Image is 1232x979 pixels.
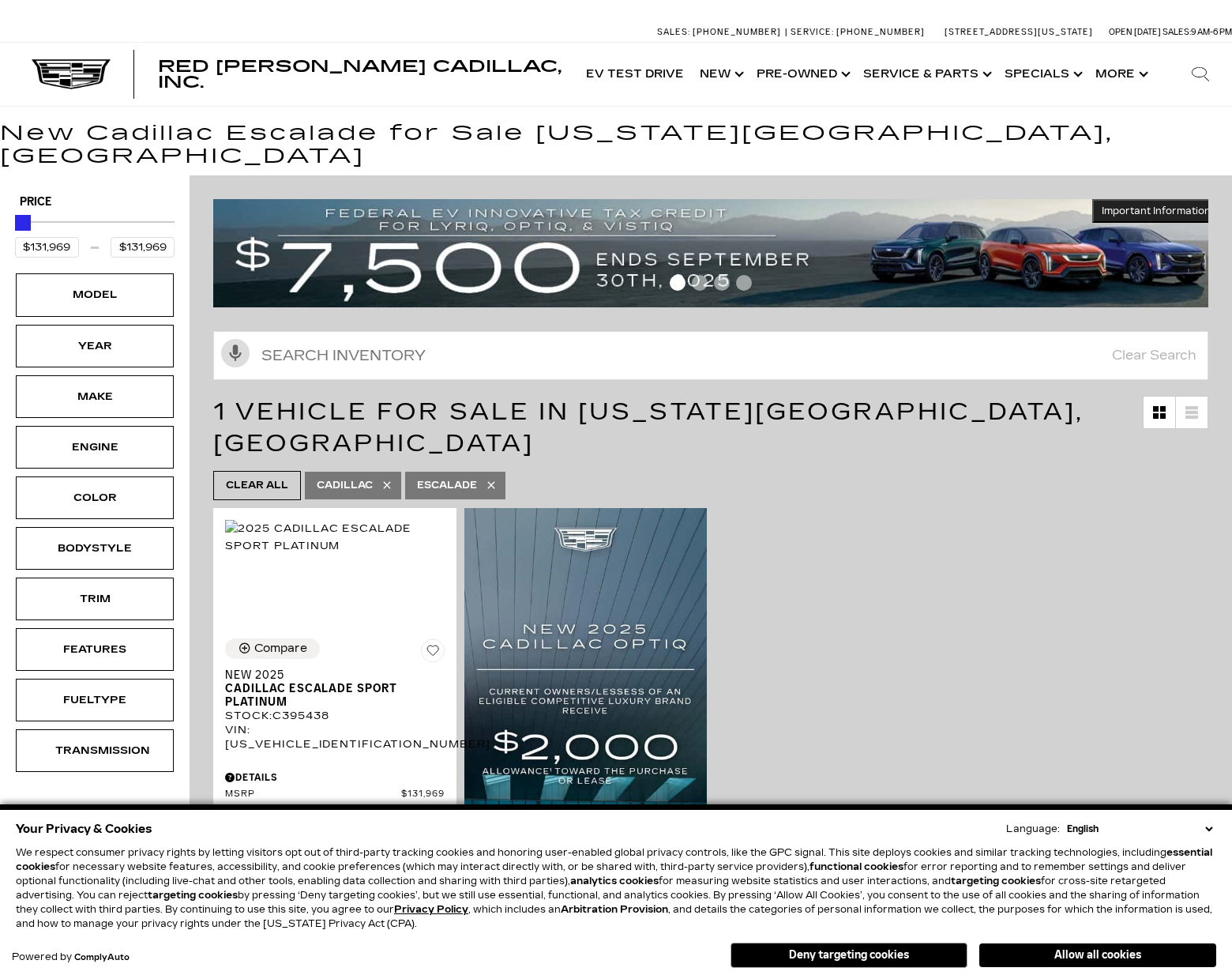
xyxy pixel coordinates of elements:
div: Year [55,337,134,355]
span: Cadillac Escalade Sport Platinum [225,682,433,709]
div: Pricing Details - New 2025 Cadillac Escalade Sport Platinum [225,770,445,785]
div: TrimTrim [16,578,174,620]
span: Go to slide 1 [670,275,685,291]
div: EngineEngine [16,426,174,469]
div: FueltypeFueltype [16,679,174,721]
span: [PHONE_NUMBER] [836,27,925,37]
input: Search Inventory [213,331,1208,380]
div: Stock : C395438 [225,709,445,723]
div: FeaturesFeatures [16,628,174,671]
span: New 2025 [225,668,433,682]
span: Sales: [657,27,690,37]
div: Fueltype [55,691,134,709]
span: Go to slide 3 [714,275,730,291]
select: Language Select [1063,822,1216,836]
img: vrp-tax-ending-august-version [213,199,1220,307]
img: Cadillac Dark Logo with Cadillac White Text [32,59,111,89]
a: Specials [997,43,1087,106]
span: 1 Vehicle for Sale in [US_STATE][GEOGRAPHIC_DATA], [GEOGRAPHIC_DATA] [213,397,1084,457]
button: Deny targeting cookies [731,943,967,968]
button: More [1087,43,1153,106]
a: Pre-Owned [749,43,855,106]
strong: analytics cookies [570,875,659,887]
span: Sales: [1163,27,1191,37]
div: Maximum Price [15,215,31,231]
span: 9 AM-6 PM [1191,27,1232,37]
span: Go to slide 4 [736,275,752,291]
a: Red [PERSON_NAME] Cadillac, Inc. [158,58,562,90]
h5: Price [20,195,170,209]
div: TransmissionTransmission [16,729,174,772]
div: Compare [254,642,307,656]
span: MSRP [225,789,401,800]
div: VIN: [US_VEHICLE_IDENTIFICATION_NUMBER] [225,723,445,751]
div: Features [55,641,134,658]
strong: targeting cookies [148,890,238,901]
a: EV Test Drive [578,43,692,106]
button: Compare Vehicle [225,638,320,659]
a: [STREET_ADDRESS][US_STATE] [945,27,1093,37]
a: MSRP $131,969 [225,789,445,800]
div: Transmission [55,742,134,759]
span: Service: [791,27,834,37]
span: $131,969 [401,789,445,800]
span: Clear All [226,476,288,495]
button: Important Information [1092,199,1220,223]
button: Save Vehicle [421,638,445,668]
div: Price [15,209,175,258]
svg: Click to toggle on voice search [221,339,250,367]
span: Your Privacy & Cookies [16,818,152,840]
button: Allow all cookies [979,943,1216,967]
span: Go to slide 2 [692,275,708,291]
input: Minimum [15,237,79,258]
div: ColorColor [16,476,174,519]
div: MakeMake [16,375,174,418]
span: [PHONE_NUMBER] [693,27,781,37]
input: Maximum [111,237,175,258]
a: ComplyAuto [74,953,130,962]
div: Color [55,489,134,506]
div: Model [55,286,134,303]
span: Open [DATE] [1109,27,1161,37]
strong: targeting cookies [951,875,1041,887]
div: Bodystyle [55,540,134,557]
a: Service: [PHONE_NUMBER] [785,28,929,36]
div: Make [55,388,134,405]
a: New 2025Cadillac Escalade Sport Platinum [225,668,445,709]
a: Sales: [PHONE_NUMBER] [657,28,785,36]
div: BodystyleBodystyle [16,527,174,570]
img: 2025 Cadillac Escalade Sport Platinum [225,520,445,555]
div: ModelModel [16,273,174,316]
span: Cadillac [317,476,373,495]
strong: functional cookies [809,861,903,872]
div: YearYear [16,325,174,367]
div: Powered by [12,952,130,962]
div: Trim [55,590,134,608]
strong: Arbitration Provision [561,904,668,915]
span: Important Information [1102,205,1211,217]
span: Escalade [417,476,477,495]
p: We respect consumer privacy rights by letting visitors opt out of third-party tracking cookies an... [16,845,1216,931]
a: Privacy Policy [394,904,468,915]
div: Language: [1006,824,1060,834]
a: New [692,43,749,106]
div: Engine [55,439,134,456]
span: Red [PERSON_NAME] Cadillac, Inc. [158,57,562,92]
a: Service & Parts [855,43,997,106]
